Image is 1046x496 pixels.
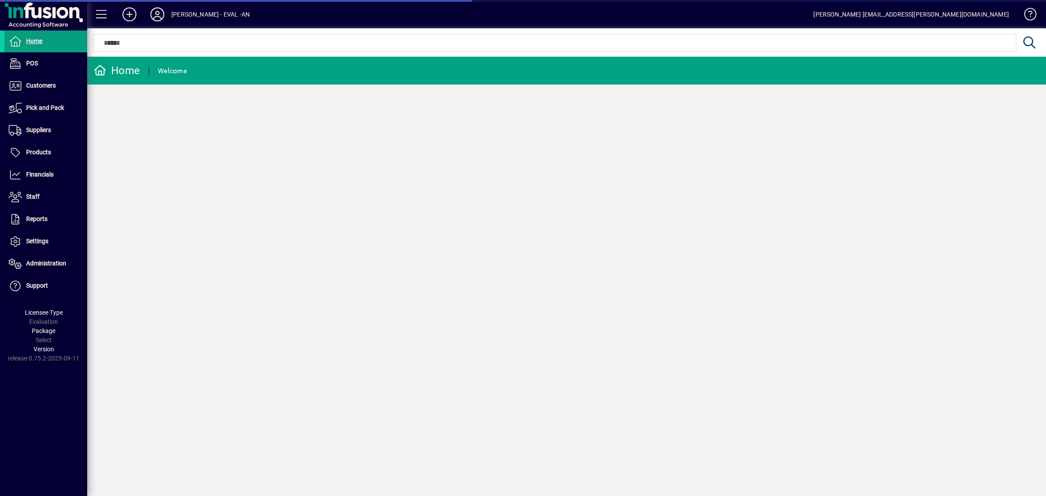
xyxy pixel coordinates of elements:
[26,215,48,222] span: Reports
[158,64,187,78] div: Welcome
[26,149,51,156] span: Products
[115,7,143,22] button: Add
[4,142,87,163] a: Products
[143,7,171,22] button: Profile
[26,260,66,267] span: Administration
[26,104,64,111] span: Pick and Pack
[26,37,42,44] span: Home
[26,238,48,245] span: Settings
[1018,2,1035,30] a: Knowledge Base
[4,253,87,275] a: Administration
[4,186,87,208] a: Staff
[34,346,54,353] span: Version
[26,282,48,289] span: Support
[32,327,55,334] span: Package
[26,60,38,67] span: POS
[94,64,140,78] div: Home
[813,7,1009,21] div: [PERSON_NAME] [EMAIL_ADDRESS][PERSON_NAME][DOMAIN_NAME]
[171,7,250,21] div: [PERSON_NAME] - EVAL -AN
[25,309,63,316] span: Licensee Type
[4,164,87,186] a: Financials
[4,119,87,141] a: Suppliers
[26,126,51,133] span: Suppliers
[4,208,87,230] a: Reports
[4,97,87,119] a: Pick and Pack
[4,275,87,297] a: Support
[26,82,56,89] span: Customers
[4,75,87,97] a: Customers
[4,53,87,75] a: POS
[26,171,54,178] span: Financials
[26,193,40,200] span: Staff
[4,231,87,252] a: Settings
